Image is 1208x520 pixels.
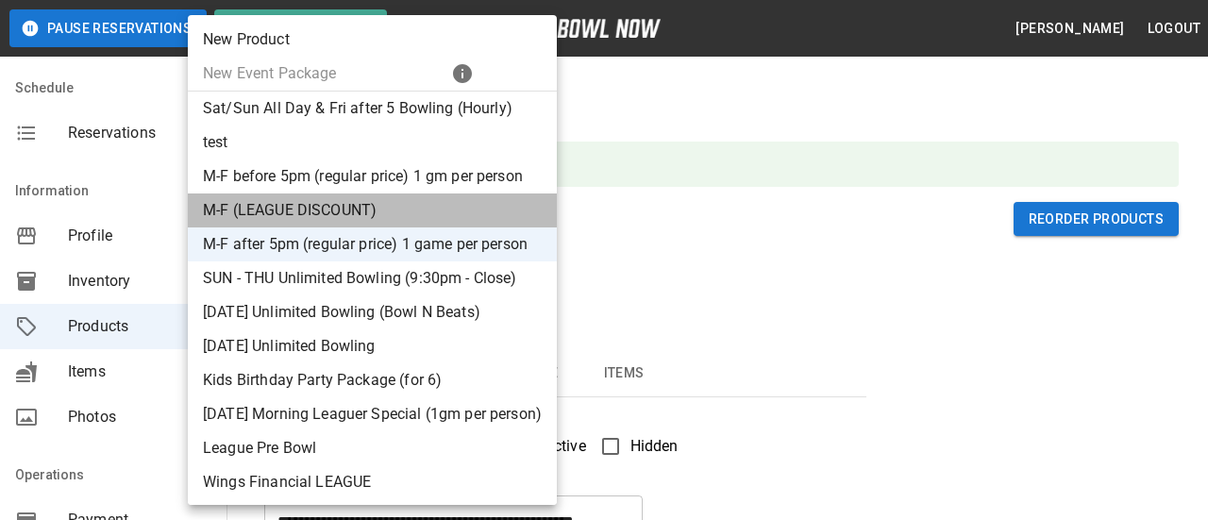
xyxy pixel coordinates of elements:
li: Wings Financial LEAGUE [188,465,557,499]
li: [DATE] Unlimited Bowling [188,329,557,363]
li: M-F before 5pm (regular price) 1 gm per person [188,159,557,193]
li: SUN - THU Unlimited Bowling (9:30pm - Close) [188,261,557,295]
li: New Product [188,23,557,57]
li: League Pre Bowl [188,431,557,465]
li: M-F after 5pm (regular price) 1 game per person [188,227,557,261]
li: Sat/Sun All Day & Fri after 5 Bowling (Hourly) [188,92,557,126]
li: test [188,126,557,159]
li: Kids Birthday Party Package (for 6) [188,363,557,397]
li: M-F (LEAGUE DISCOUNT) [188,193,557,227]
li: [DATE] Morning Leaguer Special (1gm per person) [188,397,557,431]
li: [DATE] Unlimited Bowling (Bowl N Beats) [188,295,557,329]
